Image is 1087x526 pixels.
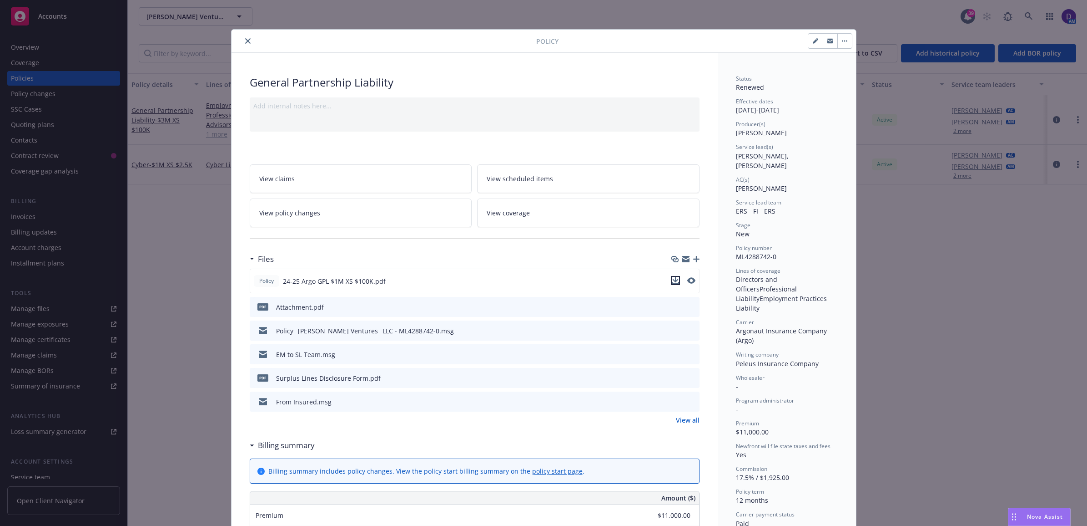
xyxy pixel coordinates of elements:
[736,184,787,193] span: [PERSON_NAME]
[688,326,696,336] button: preview file
[661,493,695,503] span: Amount ($)
[736,199,781,206] span: Service lead team
[673,397,680,407] button: download file
[671,276,680,286] button: download file
[736,496,768,505] span: 12 months
[736,176,750,184] span: AC(s)
[736,428,769,436] span: $11,000.00
[276,326,454,336] div: Policy_ [PERSON_NAME] Ventures_ LLC - ML4288742-0.msg
[736,207,775,215] span: ERS - FI - ERS
[487,208,530,218] span: View coverage
[276,350,335,359] div: EM to SL Team.msg
[477,199,700,227] a: View coverage
[258,439,315,451] h3: Billing summary
[257,303,268,310] span: pdf
[736,473,789,482] span: 17.5% / $1,925.00
[688,350,696,359] button: preview file
[687,277,695,284] button: preview file
[736,230,750,238] span: New
[736,120,765,128] span: Producer(s)
[1027,513,1063,521] span: Nova Assist
[736,143,773,151] span: Service lead(s)
[671,276,680,285] button: download file
[736,285,799,303] span: Professional Liability
[736,128,787,137] span: [PERSON_NAME]
[250,439,315,451] div: Billing summary
[250,199,472,227] a: View policy changes
[736,419,759,427] span: Premium
[688,302,696,312] button: preview file
[688,373,696,383] button: preview file
[736,442,830,450] span: Newfront will file state taxes and fees
[736,275,779,293] span: Directors and Officers
[256,511,283,520] span: Premium
[1008,508,1020,526] div: Drag to move
[276,397,332,407] div: From Insured.msg
[736,75,752,82] span: Status
[673,373,680,383] button: download file
[688,397,696,407] button: preview file
[736,318,754,326] span: Carrier
[736,465,767,473] span: Commission
[736,450,746,459] span: Yes
[736,382,738,391] span: -
[736,397,794,404] span: Program administrator
[736,97,838,115] div: [DATE] - [DATE]
[736,374,765,382] span: Wholesaler
[673,350,680,359] button: download file
[536,36,559,46] span: Policy
[276,373,381,383] div: Surplus Lines Disclosure Form.pdf
[532,467,583,475] a: policy start page
[736,294,829,312] span: Employment Practices Liability
[736,359,819,368] span: Peleus Insurance Company
[250,253,274,265] div: Files
[253,101,696,111] div: Add internal notes here...
[736,267,780,275] span: Lines of coverage
[258,253,274,265] h3: Files
[283,276,386,286] span: 24-25 Argo GPL $1M XS $100K.pdf
[673,302,680,312] button: download file
[687,276,695,286] button: preview file
[1008,508,1071,526] button: Nova Assist
[268,466,584,476] div: Billing summary includes policy changes. View the policy start billing summary on the .
[259,208,320,218] span: View policy changes
[250,75,700,90] div: General Partnership Liability
[276,302,324,312] div: Attachment.pdf
[736,97,773,105] span: Effective dates
[736,221,750,229] span: Stage
[736,252,776,261] span: ML4288742-0
[676,415,700,425] a: View all
[736,488,764,495] span: Policy term
[736,351,779,358] span: Writing company
[242,36,253,46] button: close
[736,511,795,518] span: Carrier payment status
[477,164,700,193] a: View scheduled items
[487,174,553,184] span: View scheduled items
[257,374,268,381] span: pdf
[736,327,829,345] span: Argonaut Insurance Company (Argo)
[673,326,680,336] button: download file
[736,244,772,252] span: Policy number
[257,277,276,285] span: Policy
[736,83,764,92] span: Renewed
[250,164,472,193] a: View claims
[736,405,738,414] span: -
[259,174,295,184] span: View claims
[637,509,696,522] input: 0.00
[736,152,790,170] span: [PERSON_NAME], [PERSON_NAME]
